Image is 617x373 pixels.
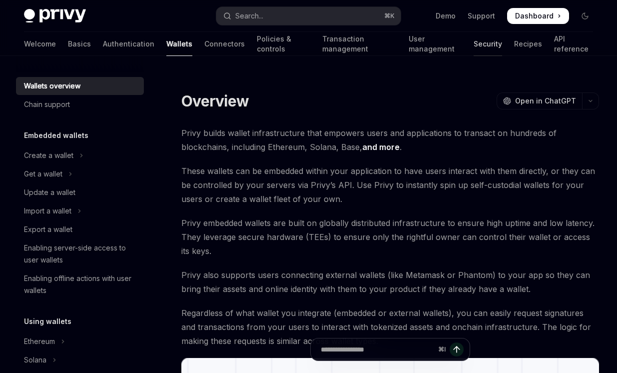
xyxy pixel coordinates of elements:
span: Privy embedded wallets are built on globally distributed infrastructure to ensure high uptime and... [181,216,599,258]
a: Basics [68,32,91,56]
input: Ask a question... [321,338,434,360]
button: Open search [216,7,401,25]
button: Toggle Create a wallet section [16,146,144,164]
a: Policies & controls [257,32,310,56]
a: Demo [436,11,456,21]
button: Toggle Import a wallet section [16,202,144,220]
a: Transaction management [322,32,397,56]
a: Export a wallet [16,220,144,238]
div: Create a wallet [24,149,73,161]
span: These wallets can be embedded within your application to have users interact with them directly, ... [181,164,599,206]
a: Support [468,11,495,21]
a: User management [409,32,462,56]
div: Ethereum [24,335,55,347]
span: Open in ChatGPT [515,96,576,106]
div: Chain support [24,98,70,110]
div: Search... [235,10,263,22]
a: API reference [554,32,593,56]
h1: Overview [181,92,249,110]
a: Dashboard [507,8,569,24]
a: Authentication [103,32,154,56]
div: Export a wallet [24,223,72,235]
button: Toggle Solana section [16,351,144,369]
div: Enabling offline actions with user wallets [24,272,138,296]
a: Enabling offline actions with user wallets [16,269,144,299]
a: Security [474,32,502,56]
span: Privy also supports users connecting external wallets (like Metamask or Phantom) to your app so t... [181,268,599,296]
a: Welcome [24,32,56,56]
button: Open in ChatGPT [497,92,582,109]
button: Toggle Get a wallet section [16,165,144,183]
div: Wallets overview [24,80,80,92]
h5: Embedded wallets [24,129,88,141]
button: Toggle Ethereum section [16,332,144,350]
span: Regardless of what wallet you integrate (embedded or external wallets), you can easily request si... [181,306,599,348]
span: Privy builds wallet infrastructure that empowers users and applications to transact on hundreds o... [181,126,599,154]
div: Solana [24,354,46,366]
a: and more [362,142,400,152]
a: Update a wallet [16,183,144,201]
span: Dashboard [515,11,554,21]
img: dark logo [24,9,86,23]
a: Chain support [16,95,144,113]
button: Send message [450,342,464,356]
span: ⌘ K [384,12,395,20]
a: Wallets [166,32,192,56]
a: Connectors [204,32,245,56]
div: Import a wallet [24,205,71,217]
div: Enabling server-side access to user wallets [24,242,138,266]
a: Enabling server-side access to user wallets [16,239,144,269]
div: Get a wallet [24,168,62,180]
h5: Using wallets [24,315,71,327]
a: Recipes [514,32,542,56]
div: Update a wallet [24,186,75,198]
button: Toggle dark mode [577,8,593,24]
a: Wallets overview [16,77,144,95]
